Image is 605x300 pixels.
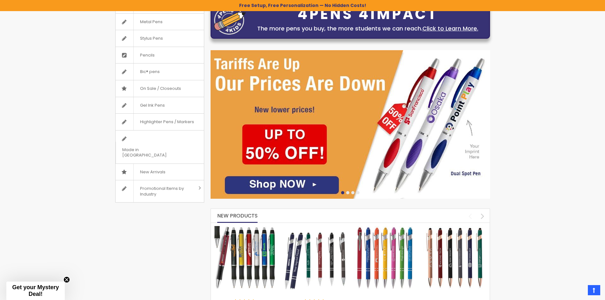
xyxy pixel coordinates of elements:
[214,226,278,290] img: The Barton Custom Pens Special Offer
[284,226,347,231] a: Custom Soft Touch Metal Pen - Stylus Top
[133,14,169,30] span: Metal Pens
[465,210,476,222] div: prev
[116,14,204,30] a: Metal Pens
[6,282,65,300] div: Get your Mystery Deal!Close teaser
[116,97,204,114] a: Gel Ink Pens
[133,180,196,202] span: Promotional Items by Industry
[214,6,246,35] img: four_pen_logo.png
[116,114,204,130] a: Highlighter Pens / Markers
[133,47,161,63] span: Pencils
[116,130,204,163] a: Made in [GEOGRAPHIC_DATA]
[422,24,478,32] a: Click to Learn More.
[214,226,278,231] a: The Barton Custom Pens Special Offer
[423,226,487,290] img: Ellipse Softy Rose Gold Classic with Stylus Pen - Silver Laser
[133,80,187,97] span: On Sale / Closeouts
[133,164,172,180] span: New Arrivals
[116,30,204,47] a: Stylus Pens
[116,164,204,180] a: New Arrivals
[353,226,417,290] img: Ellipse Softy Brights with Stylus Pen - Laser
[116,47,204,63] a: Pencils
[116,180,204,202] a: Promotional Items by Industry
[249,24,487,33] div: The more pens you buy, the more students we can reach.
[133,30,169,47] span: Stylus Pens
[211,50,490,199] img: /cheap-promotional-products.html
[353,226,417,231] a: Ellipse Softy Brights with Stylus Pen - Laser
[116,142,188,163] span: Made in [GEOGRAPHIC_DATA]
[477,210,488,222] div: next
[249,8,487,21] div: 4PENS 4IMPACT
[133,63,166,80] span: Bic® pens
[64,277,70,283] button: Close teaser
[12,284,59,297] span: Get your Mystery Deal!
[217,212,258,219] span: New Products
[116,80,204,97] a: On Sale / Closeouts
[423,226,487,231] a: Ellipse Softy Rose Gold Classic with Stylus Pen - Silver Laser
[133,97,171,114] span: Gel Ink Pens
[133,114,200,130] span: Highlighter Pens / Markers
[284,226,347,290] img: Custom Soft Touch Metal Pen - Stylus Top
[116,63,204,80] a: Bic® pens
[588,285,600,295] a: Top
